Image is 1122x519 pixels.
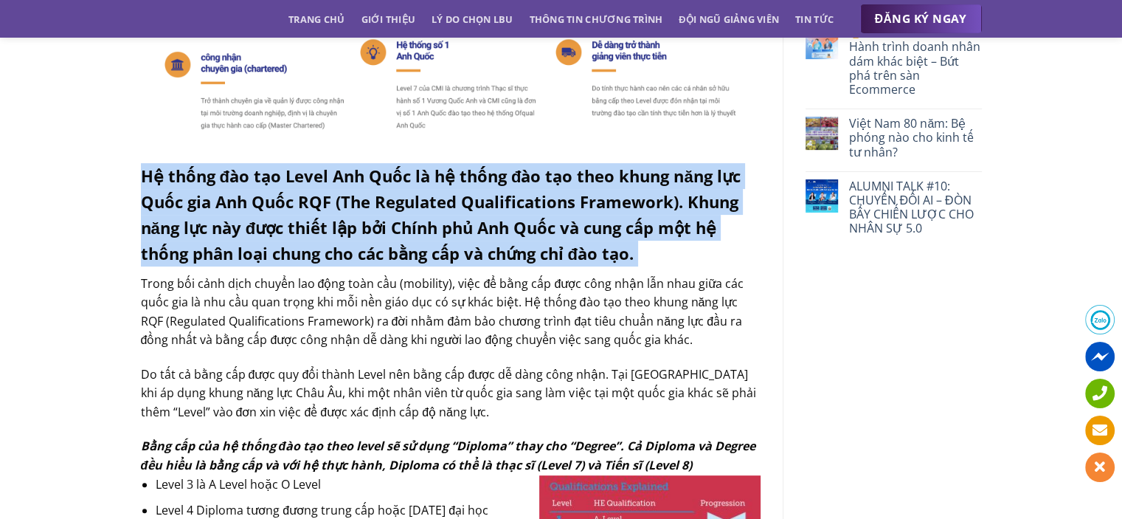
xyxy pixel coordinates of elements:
[141,438,756,473] em: Bằng cấp của hệ thống đào tạo theo level sẽ sử dụng “Diploma” thay cho “Degree”. Cả Diploma và De...
[141,165,741,265] strong: Hệ thống đào tạo Level Anh Quốc là hệ thống đào tạo theo khung năng lực Quốc gia Anh Quốc RQF (Th...
[288,6,344,32] a: Trang chủ
[432,6,513,32] a: Lý do chọn LBU
[530,6,663,32] a: Thông tin chương trình
[849,179,981,236] a: ALUMNI TALK #10: CHUYỂN ĐỔI AI – ĐÒN BẨY CHIẾN LƯỢC CHO NHÂN SỰ 5.0
[875,10,967,28] span: ĐĂNG KÝ NGAY
[795,6,834,32] a: Tin tức
[849,26,981,97] a: Alumni Talk #11: Hành trình doanh nhân dám khác biệt – Bứt phá trên sàn Ecommerce
[860,4,982,34] a: ĐĂNG KÝ NGAY
[361,6,415,32] a: Giới thiệu
[849,117,981,159] a: Việt Nam 80 năm: Bệ phóng nào cho kinh tế tư nhân?
[141,275,761,350] p: Trong bối cảnh dịch chuyển lao động toàn cầu (mobility), việc để bằng cấp được công nhận lẫn nhau...
[141,365,761,422] p: Do tất cả bằng cấp được quy đổi thành Level nên bằng cấp được dễ dàng công nhận. Tại [GEOGRAPHIC_...
[156,475,760,495] li: Level 3 là A Level hoặc O Level
[679,6,779,32] a: Đội ngũ giảng viên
